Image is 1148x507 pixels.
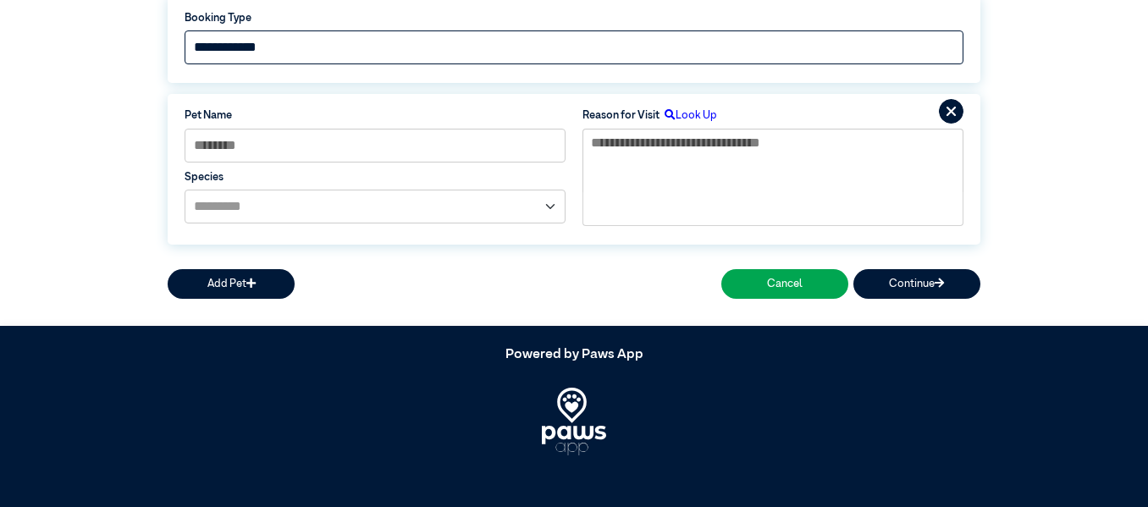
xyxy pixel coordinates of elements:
[168,269,295,299] button: Add Pet
[853,269,980,299] button: Continue
[185,107,566,124] label: Pet Name
[721,269,848,299] button: Cancel
[542,388,607,455] img: PawsApp
[185,169,566,185] label: Species
[660,107,717,124] label: Look Up
[582,107,660,124] label: Reason for Visit
[168,347,980,363] h5: Powered by Paws App
[185,10,963,26] label: Booking Type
